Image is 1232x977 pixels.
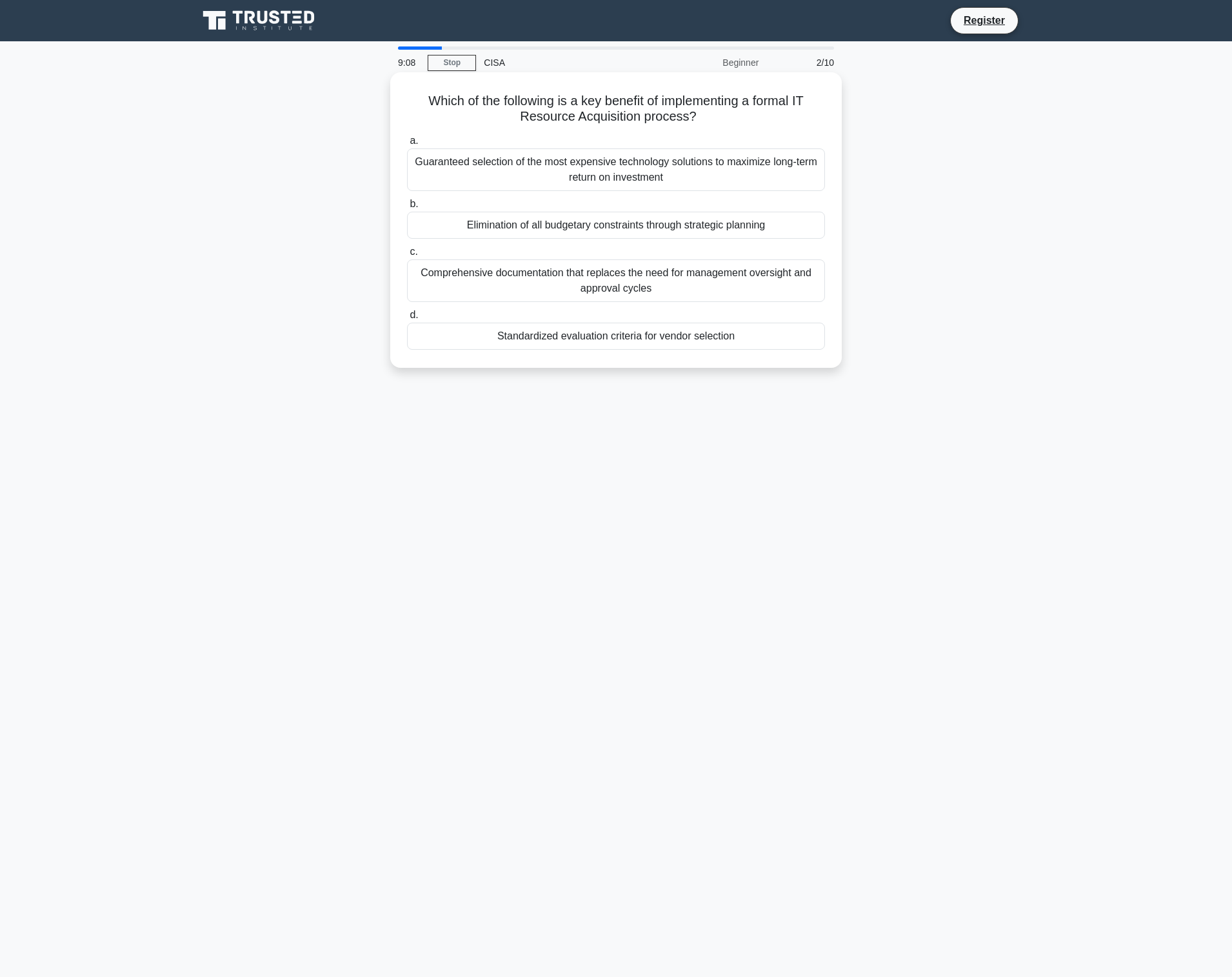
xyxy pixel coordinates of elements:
[407,212,825,239] div: Elimination of all budgetary constraints through strategic planning
[410,198,418,209] span: b.
[653,50,766,76] div: Beginner
[410,135,418,146] span: a.
[407,259,825,302] div: Comprehensive documentation that replaces the need for management oversight and approval cycles
[407,323,825,350] div: Standardized evaluation criteria for vendor selection
[407,148,825,191] div: Guaranteed selection of the most expensive technology solutions to maximize long-term return on i...
[476,50,653,76] div: CISA
[766,50,842,76] div: 2/10
[428,55,476,71] a: Stop
[956,12,1013,28] a: Register
[410,246,417,257] span: c.
[390,50,428,76] div: 9:08
[406,93,826,125] h5: Which of the following is a key benefit of implementing a formal IT Resource Acquisition process?
[410,309,418,320] span: d.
